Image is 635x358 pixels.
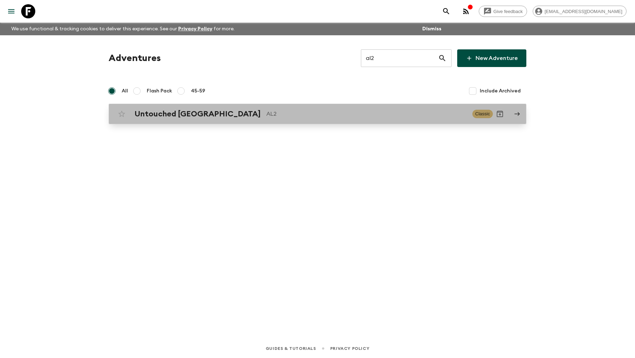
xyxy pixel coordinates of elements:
a: Give feedback [479,6,527,17]
span: All [122,87,128,95]
button: Archive [493,107,507,121]
span: Classic [472,110,493,118]
span: Include Archived [480,87,521,95]
span: [EMAIL_ADDRESS][DOMAIN_NAME] [541,9,626,14]
a: Privacy Policy [330,345,369,352]
p: We use functional & tracking cookies to deliver this experience. See our for more. [8,23,237,35]
a: New Adventure [457,49,526,67]
a: Privacy Policy [178,26,212,31]
span: Flash Pack [147,87,172,95]
span: 45-59 [191,87,205,95]
a: Guides & Tutorials [266,345,316,352]
a: Untouched [GEOGRAPHIC_DATA]AL2ClassicArchive [109,104,526,124]
button: search adventures [439,4,453,18]
div: [EMAIL_ADDRESS][DOMAIN_NAME] [533,6,627,17]
input: e.g. AR1, Argentina [361,48,438,68]
button: menu [4,4,18,18]
h1: Adventures [109,51,161,65]
p: AL2 [266,110,467,118]
button: Dismiss [421,24,443,34]
h2: Untouched [GEOGRAPHIC_DATA] [134,109,261,119]
span: Give feedback [490,9,527,14]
